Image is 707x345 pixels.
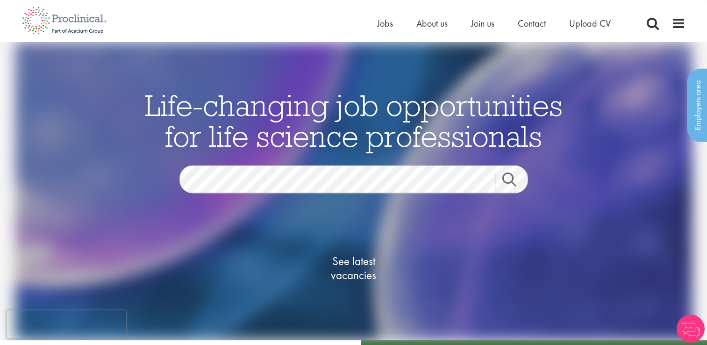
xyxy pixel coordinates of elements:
[145,86,563,154] span: Life-changing job opportunities for life science professionals
[307,254,400,282] span: See latest vacancies
[416,17,448,29] a: About us
[471,17,494,29] a: Join us
[15,42,693,340] img: candidate home
[495,172,535,191] a: Job search submit button
[377,17,393,29] a: Jobs
[7,310,126,338] iframe: reCAPTCHA
[518,17,546,29] a: Contact
[677,315,705,343] img: Chatbot
[307,216,400,319] a: See latestvacancies
[569,17,611,29] a: Upload CV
